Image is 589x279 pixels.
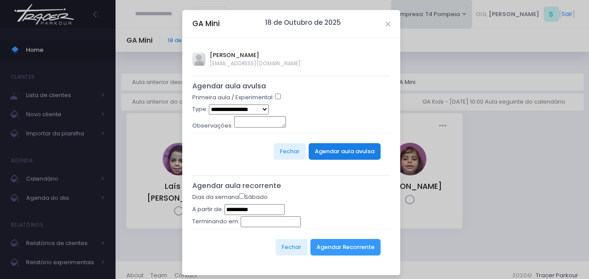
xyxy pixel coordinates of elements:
button: Close [386,22,390,26]
h5: Agendar aula avulsa [192,82,391,91]
label: A partir de: [192,205,223,214]
label: Type: [192,105,208,114]
form: Dias da semana [192,193,391,266]
span: [EMAIL_ADDRESS][DOMAIN_NAME] [210,60,301,67]
label: Observações: [192,121,233,130]
label: Sábado [239,193,268,202]
button: Fechar [274,143,306,160]
span: [PERSON_NAME] [210,51,301,60]
label: Primeira aula / Experimental: [192,93,274,102]
button: Fechar [276,239,307,255]
input: Sábado [239,193,245,199]
h5: GA Mini [192,18,220,29]
button: Agendar aula avulsa [309,143,381,160]
h5: Agendar aula recorrente [192,182,391,190]
button: Agendar Recorrente [310,239,381,255]
label: Terminando em: [192,217,239,226]
h6: 18 de Outubro de 2025 [265,19,341,27]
